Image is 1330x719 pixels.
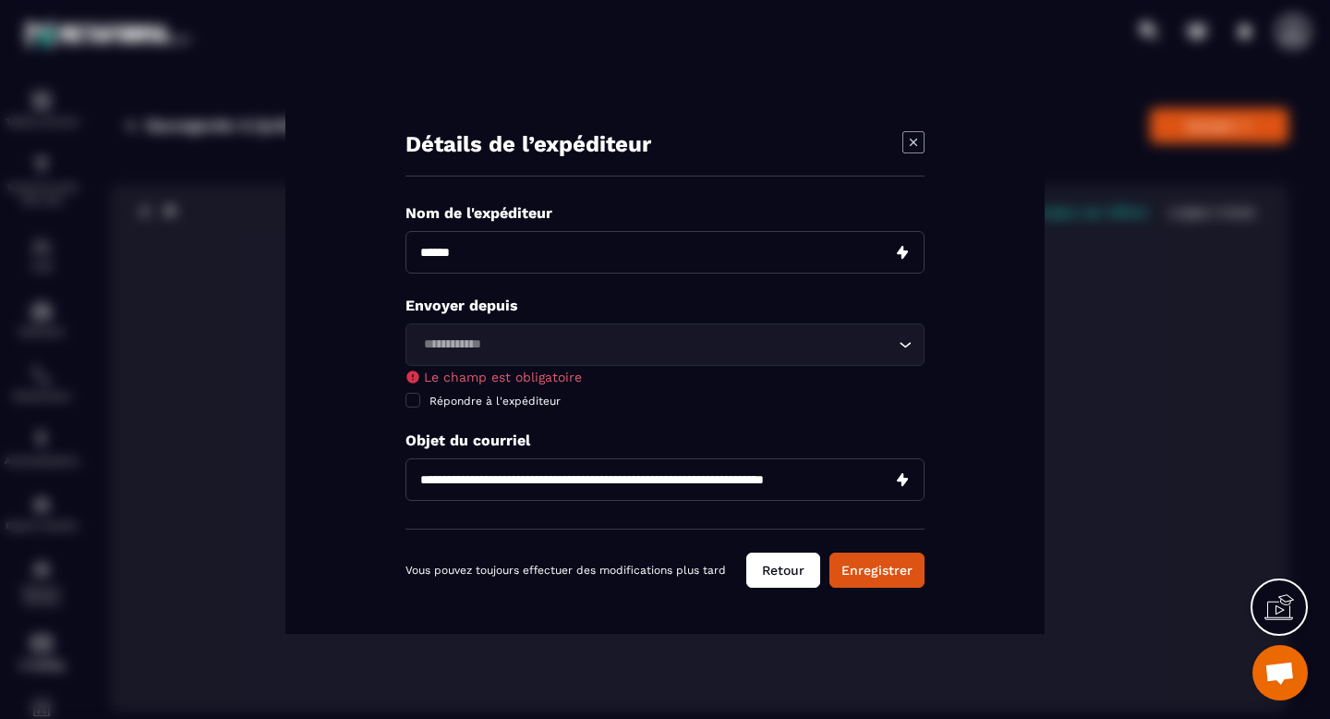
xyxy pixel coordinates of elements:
p: Envoyer depuis [405,297,925,314]
h4: Détails de l’expéditeur [405,131,651,157]
button: Retour [746,553,820,588]
button: Enregistrer [829,553,925,588]
span: Répondre à l'expéditeur [429,395,561,408]
p: Objet du courriel [405,432,925,449]
div: Ouvrir le chat [1252,645,1308,701]
p: Nom de l'expéditeur [405,204,925,222]
p: Vous pouvez toujours effectuer des modifications plus tard [405,564,726,577]
div: Search for option [405,323,925,366]
span: Le champ est obligatoire [424,370,582,384]
input: Search for option [417,335,894,355]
